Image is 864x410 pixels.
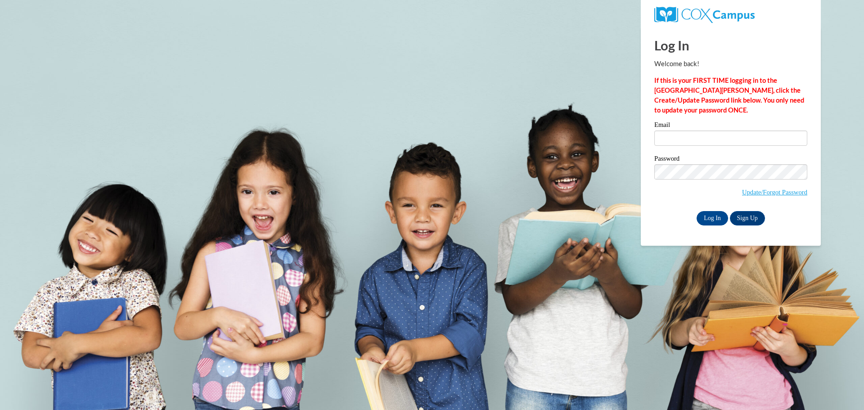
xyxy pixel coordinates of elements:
a: Sign Up [730,211,765,225]
p: Welcome back! [654,59,807,69]
input: Log In [697,211,728,225]
a: Update/Forgot Password [742,189,807,196]
a: COX Campus [654,10,755,18]
img: COX Campus [654,7,755,23]
h1: Log In [654,36,807,54]
label: Password [654,155,807,164]
strong: If this is your FIRST TIME logging in to the [GEOGRAPHIC_DATA][PERSON_NAME], click the Create/Upd... [654,77,804,114]
label: Email [654,122,807,131]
